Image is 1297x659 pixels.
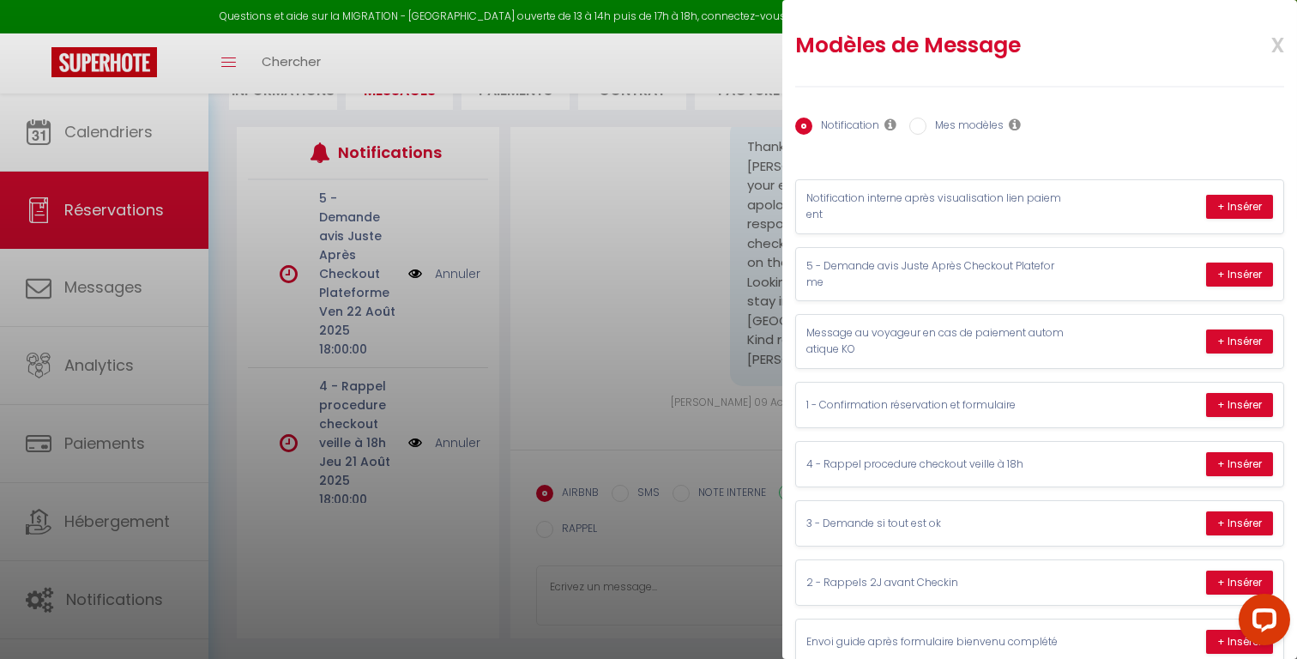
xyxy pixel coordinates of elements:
p: 3 - Demande si tout est ok [806,516,1064,532]
p: Message au voyageur en cas de paiement automatique KO [806,325,1064,358]
button: + Insérer [1206,329,1273,354]
button: + Insérer [1206,571,1273,595]
p: 1 - Confirmation réservation et formulaire [806,397,1064,414]
h2: Modèles de Message [795,32,1195,59]
button: + Insérer [1206,511,1273,535]
i: Les notifications sont visibles par toi et ton équipe [884,118,896,131]
label: Mes modèles [926,118,1004,136]
span: x [1230,23,1284,63]
iframe: LiveChat chat widget [1225,587,1297,659]
button: + Insérer [1206,195,1273,219]
button: + Insérer [1206,452,1273,476]
button: + Insérer [1206,393,1273,417]
button: + Insérer [1206,263,1273,287]
p: 5 - Demande avis Juste Après Checkout Plateforme [806,258,1064,291]
p: Notification interne après visualisation lien paiement [806,190,1064,223]
p: 2 - Rappels 2J avant Checkin [806,575,1064,591]
i: Les modèles généraux sont visibles par vous et votre équipe [1009,118,1021,131]
button: + Insérer [1206,630,1273,654]
p: Envoi guide après formulaire bienvenu complété [806,634,1064,650]
p: 4 - Rappel procedure checkout veille à 18h [806,456,1064,473]
label: Notification [812,118,879,136]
